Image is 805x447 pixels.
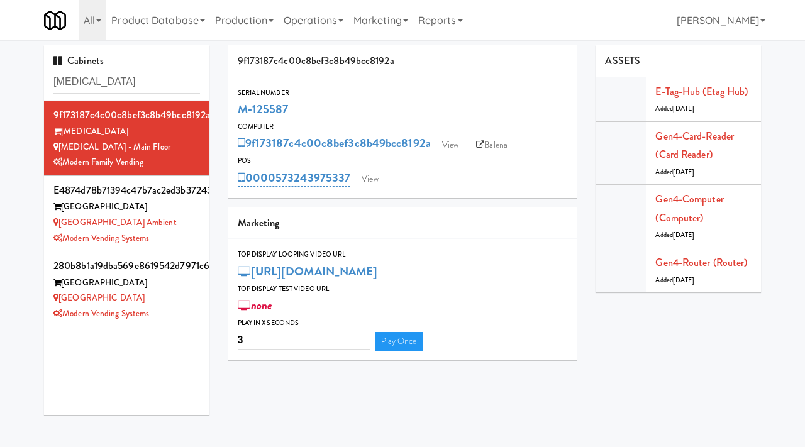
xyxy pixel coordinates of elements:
[673,104,695,113] span: [DATE]
[655,275,694,285] span: Added
[53,53,104,68] span: Cabinets
[436,136,465,155] a: View
[673,275,695,285] span: [DATE]
[53,70,200,94] input: Search cabinets
[53,106,200,124] div: 9f173187c4c00c8bef3c8b49bcc8192a
[238,121,568,133] div: Computer
[375,332,423,351] a: Play Once
[238,169,351,187] a: 0000573243975337
[238,155,568,167] div: POS
[238,317,568,329] div: Play in X seconds
[238,87,568,99] div: Serial Number
[53,124,200,140] div: [MEDICAL_DATA]
[53,141,170,153] a: [MEDICAL_DATA] - Main Floor
[673,230,695,240] span: [DATE]
[238,297,272,314] a: none
[53,292,145,304] a: [GEOGRAPHIC_DATA]
[228,45,577,77] div: 9f173187c4c00c8bef3c8b49bcc8192a
[53,199,200,215] div: [GEOGRAPHIC_DATA]
[355,170,384,189] a: View
[605,53,640,68] span: ASSETS
[470,136,514,155] a: Balena
[655,167,694,177] span: Added
[238,283,568,295] div: Top Display Test Video Url
[673,167,695,177] span: [DATE]
[655,192,723,225] a: Gen4-computer (Computer)
[655,129,734,162] a: Gen4-card-reader (Card Reader)
[53,216,177,228] a: [GEOGRAPHIC_DATA] Ambient
[238,216,280,230] span: Marketing
[655,255,747,270] a: Gen4-router (Router)
[655,230,694,240] span: Added
[53,181,200,200] div: e4874d78b71394c47b7ac2ed3b37243d
[655,104,694,113] span: Added
[44,101,209,176] li: 9f173187c4c00c8bef3c8b49bcc8192a[MEDICAL_DATA] [MEDICAL_DATA] - Main FloorModern Family Vending
[53,275,200,291] div: [GEOGRAPHIC_DATA]
[53,307,149,319] a: Modern Vending Systems
[44,176,209,251] li: e4874d78b71394c47b7ac2ed3b37243d[GEOGRAPHIC_DATA] [GEOGRAPHIC_DATA] AmbientModern Vending Systems
[44,251,209,326] li: 280b8b1a19dba569e8619542d7971c6d[GEOGRAPHIC_DATA] [GEOGRAPHIC_DATA]Modern Vending Systems
[238,135,431,152] a: 9f173187c4c00c8bef3c8b49bcc8192a
[44,9,66,31] img: Micromart
[238,101,289,118] a: M-125587
[53,257,200,275] div: 280b8b1a19dba569e8619542d7971c6d
[238,263,378,280] a: [URL][DOMAIN_NAME]
[53,156,143,168] a: Modern Family Vending
[53,232,149,244] a: Modern Vending Systems
[238,248,568,261] div: Top Display Looping Video Url
[655,84,748,99] a: E-tag-hub (Etag Hub)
